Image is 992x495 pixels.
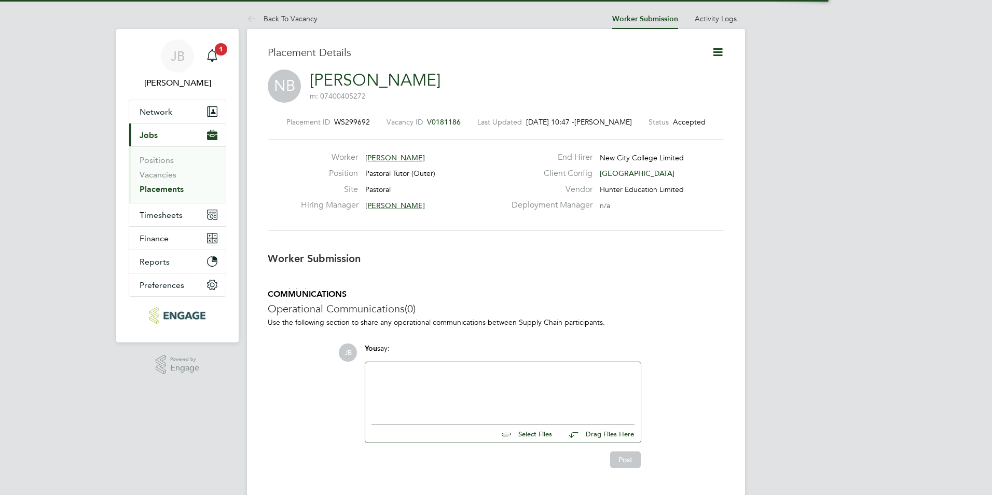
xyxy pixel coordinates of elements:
[268,289,724,300] h5: COMMUNICATIONS
[365,344,377,353] span: You
[170,364,199,373] span: Engage
[170,355,199,364] span: Powered by
[268,252,361,265] b: Worker Submission
[301,152,358,163] label: Worker
[268,46,696,59] h3: Placement Details
[286,117,330,127] label: Placement ID
[268,302,724,315] h3: Operational Communications
[612,15,678,23] a: Worker Submission
[140,155,174,165] a: Positions
[649,117,669,127] label: Status
[129,203,226,226] button: Timesheets
[365,185,391,194] span: Pastoral
[129,123,226,146] button: Jobs
[116,29,239,342] nav: Main navigation
[365,343,641,362] div: say:
[129,39,226,89] a: JB[PERSON_NAME]
[339,343,357,362] span: JB
[610,451,641,468] button: Post
[140,170,176,180] a: Vacancies
[156,355,200,375] a: Powered byEngage
[268,286,724,299] h3: Availability
[129,227,226,250] button: Finance
[574,117,632,127] span: [PERSON_NAME]
[505,184,593,195] label: Vendor
[140,107,172,117] span: Network
[129,273,226,296] button: Preferences
[600,201,610,210] span: n/a
[140,130,158,140] span: Jobs
[365,201,425,210] span: [PERSON_NAME]
[140,233,169,243] span: Finance
[310,70,440,90] a: [PERSON_NAME]
[310,91,366,101] span: m: 07400405272
[171,49,185,63] span: JB
[387,117,423,127] label: Vacancy ID
[140,257,170,267] span: Reports
[405,302,416,315] span: (0)
[673,117,706,127] span: Accepted
[334,117,370,127] span: WS299692
[202,39,223,73] a: 1
[301,168,358,179] label: Position
[505,152,593,163] label: End Hirer
[140,210,183,220] span: Timesheets
[301,184,358,195] label: Site
[600,185,684,194] span: Hunter Education Limited
[560,423,635,445] button: Drag Files Here
[129,100,226,123] button: Network
[526,117,574,127] span: [DATE] 10:47 -
[129,250,226,273] button: Reports
[268,318,724,327] p: Use the following section to share any operational communications between Supply Chain participants.
[600,153,684,162] span: New City College Limited
[365,153,425,162] span: [PERSON_NAME]
[247,14,318,23] a: Back To Vacancy
[600,169,674,178] span: [GEOGRAPHIC_DATA]
[268,70,301,103] span: NB
[215,43,227,56] span: 1
[149,307,205,324] img: huntereducation-logo-retina.png
[129,146,226,203] div: Jobs
[301,200,358,211] label: Hiring Manager
[427,117,461,127] span: V0181186
[505,200,593,211] label: Deployment Manager
[365,169,435,178] span: Pastoral Tutor (Outer)
[695,14,737,23] a: Activity Logs
[129,307,226,324] a: Go to home page
[477,117,522,127] label: Last Updated
[140,280,184,290] span: Preferences
[505,168,593,179] label: Client Config
[140,184,184,194] a: Placements
[129,77,226,89] span: Jack Baron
